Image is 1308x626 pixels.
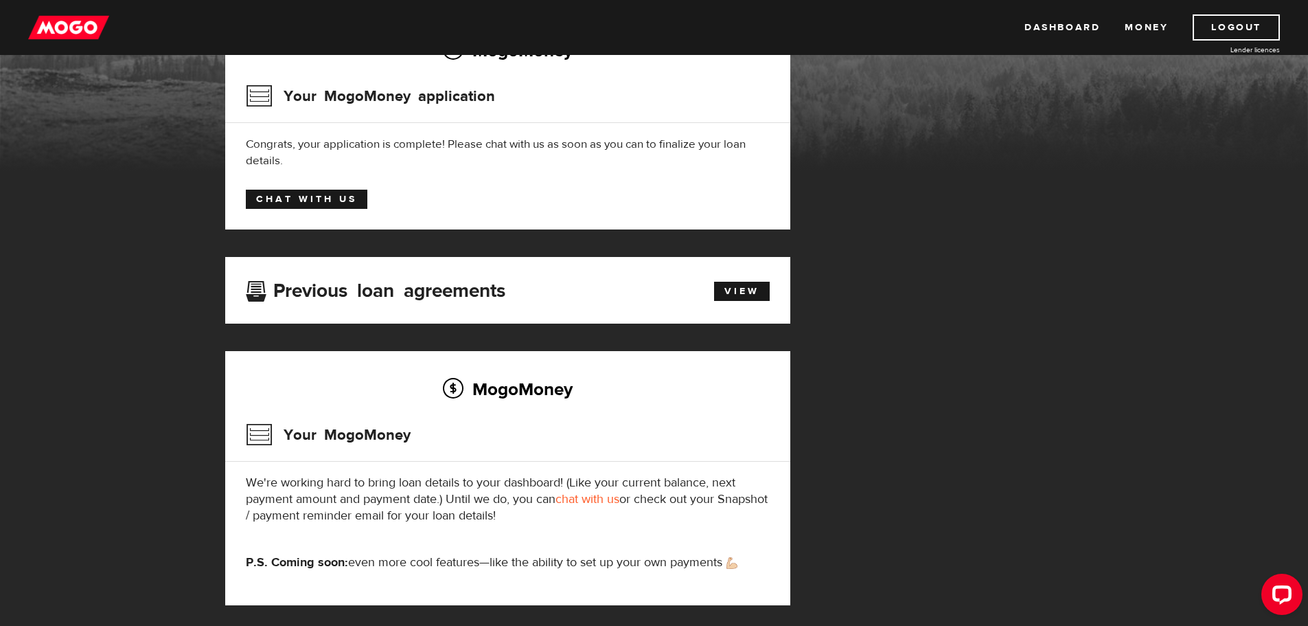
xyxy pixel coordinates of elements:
p: even more cool features—like the ability to set up your own payments [246,555,770,571]
img: strong arm emoji [726,557,737,569]
a: Dashboard [1024,14,1100,41]
a: Chat with us [246,190,367,209]
p: We're working hard to bring loan details to your dashboard! (Like your current balance, next paym... [246,475,770,524]
h2: MogoMoney [246,375,770,403]
h3: Previous loan agreements [246,280,505,298]
h3: Your MogoMoney [246,417,411,453]
iframe: LiveChat chat widget [1250,568,1308,626]
strong: P.S. Coming soon: [246,555,348,570]
div: Congrats, your application is complete! Please chat with us as soon as you can to finalize your l... [246,136,770,169]
a: View [714,282,770,301]
a: Lender licences [1177,45,1280,55]
img: mogo_logo-11ee424be714fa7cbb0f0f49df9e16ec.png [28,14,109,41]
a: Logout [1193,14,1280,41]
h3: Your MogoMoney application [246,78,495,114]
a: Money [1125,14,1168,41]
a: chat with us [555,491,619,507]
